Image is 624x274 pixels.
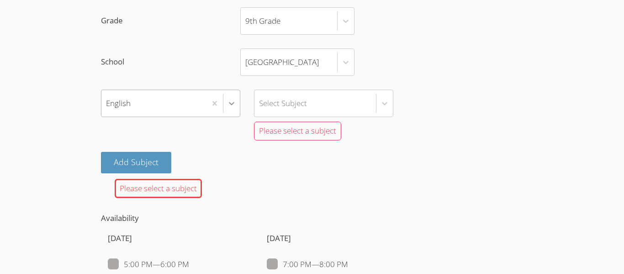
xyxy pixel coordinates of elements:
[245,55,319,69] div: [GEOGRAPHIC_DATA]
[259,97,307,110] div: Select Subject
[245,14,280,27] div: 9th Grade
[106,97,131,110] div: English
[259,125,336,136] span: Please select a subject
[108,232,253,244] h4: [DATE]
[267,232,412,244] h4: [DATE]
[115,179,202,199] div: Please select a subject
[267,258,348,270] label: 7:00 PM — 8:00 PM
[101,213,139,223] span: Availability
[101,14,240,27] span: Grade
[108,258,189,270] label: 5:00 PM — 6:00 PM
[101,152,171,173] button: Add Subject
[101,55,240,69] span: School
